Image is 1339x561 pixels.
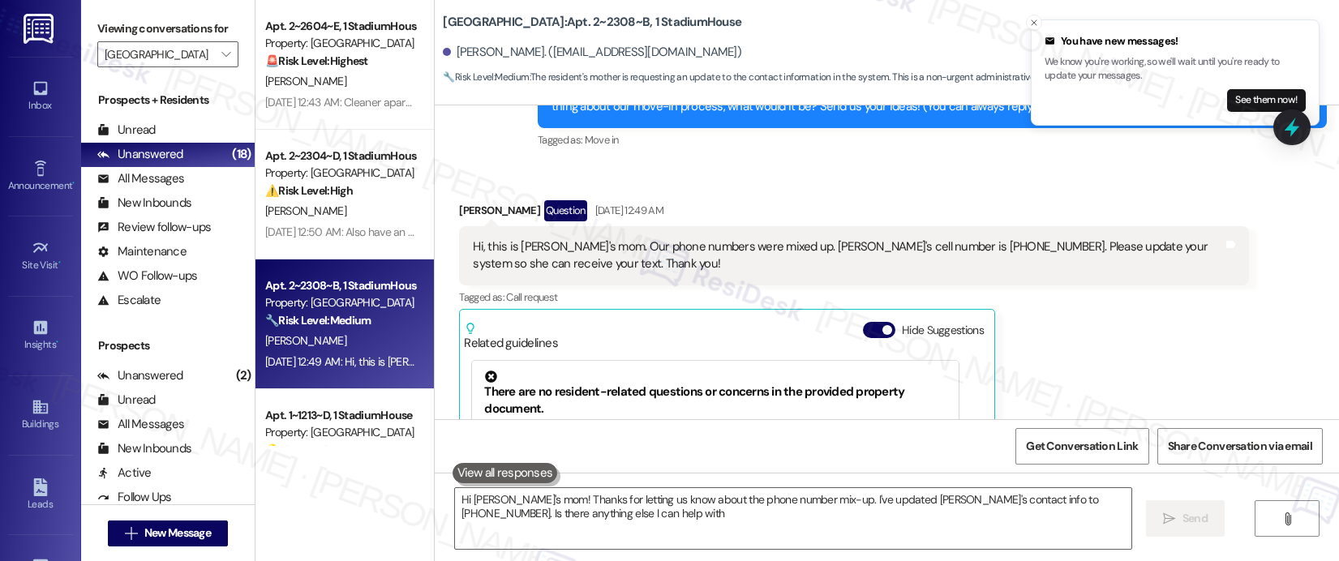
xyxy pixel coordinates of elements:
[232,363,255,388] div: (2)
[1045,33,1306,49] div: You have new messages!
[8,473,73,517] a: Leads
[81,92,255,109] div: Prospects + Residents
[81,337,255,354] div: Prospects
[97,416,184,433] div: All Messages
[97,170,184,187] div: All Messages
[108,520,228,546] button: New Message
[1157,428,1323,465] button: Share Conversation via email
[443,71,529,84] strong: 🔧 Risk Level: Medium
[265,148,415,165] div: Apt. 2~2304~D, 1 StadiumHouse
[265,313,371,328] strong: 🔧 Risk Level: Medium
[506,290,557,304] span: Call request
[1045,55,1306,84] p: We know you're working, so we'll wait until you're ready to update your messages.
[72,178,75,189] span: •
[443,14,741,31] b: [GEOGRAPHIC_DATA]: Apt. 2~2308~B, 1 StadiumHouse
[459,285,1248,309] div: Tagged as:
[97,268,197,285] div: WO Follow-ups
[1168,438,1312,455] span: Share Conversation via email
[97,219,211,236] div: Review follow-ups
[8,234,73,278] a: Site Visit •
[1146,500,1225,537] button: Send
[1015,428,1148,465] button: Get Conversation Link
[443,69,1055,86] span: : The resident's mother is requesting an update to the contact information in the system. This is...
[265,333,346,348] span: [PERSON_NAME]
[144,525,211,542] span: New Message
[56,336,58,348] span: •
[591,202,663,219] div: [DATE] 12:49 AM
[265,54,368,68] strong: 🚨 Risk Level: Highest
[265,74,346,88] span: [PERSON_NAME]
[538,128,1327,152] div: Tagged as:
[8,393,73,437] a: Buildings
[265,225,466,239] div: [DATE] 12:50 AM: Also have an ant problem
[484,418,946,435] div: Created 2 years ago
[97,489,172,506] div: Follow Ups
[97,440,191,457] div: New Inbounds
[1163,512,1175,525] i: 
[1026,438,1138,455] span: Get Conversation Link
[473,238,1222,273] div: Hi, this is [PERSON_NAME]'s mom. Our phone numbers were mixed up. [PERSON_NAME]'s cell number is ...
[1182,510,1208,527] span: Send
[265,183,353,198] strong: ⚠️ Risk Level: High
[97,243,187,260] div: Maintenance
[265,18,415,35] div: Apt. 2~2604~E, 1 StadiumHouse
[1281,512,1294,525] i: 
[97,392,156,409] div: Unread
[125,527,137,540] i: 
[8,75,73,118] a: Inbox
[459,200,1248,226] div: [PERSON_NAME]
[464,322,558,352] div: Related guidelines
[8,314,73,358] a: Insights •
[455,488,1131,549] textarea: Hi [PERSON_NAME]'s mom! Thanks for letting us know about the
[265,165,415,182] div: Property: [GEOGRAPHIC_DATA]
[902,322,984,339] label: Hide Suggestions
[97,122,156,139] div: Unread
[265,277,415,294] div: Apt. 2~2308~B, 1 StadiumHouse
[105,41,212,67] input: All communities
[484,370,946,418] div: There are no resident-related questions or concerns in the provided property document.
[265,95,703,109] div: [DATE] 12:43 AM: Cleaner apartment. Had to kill so many spiders, cockroaches, and bed bugs.
[221,48,230,61] i: 
[1026,15,1042,31] button: Close toast
[544,200,587,221] div: Question
[265,407,415,424] div: Apt. 1~1213~D, 1 StadiumHouse
[1227,89,1306,112] button: See them now!
[97,292,161,309] div: Escalate
[97,367,183,384] div: Unanswered
[228,142,255,167] div: (18)
[265,294,415,311] div: Property: [GEOGRAPHIC_DATA]
[97,146,183,163] div: Unanswered
[443,44,741,61] div: [PERSON_NAME]. ([EMAIL_ADDRESS][DOMAIN_NAME])
[58,257,61,268] span: •
[585,133,618,147] span: Move in
[265,424,415,441] div: Property: [GEOGRAPHIC_DATA]
[265,354,1249,369] div: [DATE] 12:49 AM: Hi, this is [PERSON_NAME]'s mom. Our phone numbers were mixed up. [PERSON_NAME]'...
[265,35,415,52] div: Property: [GEOGRAPHIC_DATA]
[97,16,238,41] label: Viewing conversations for
[265,203,346,218] span: [PERSON_NAME]
[97,195,191,212] div: New Inbounds
[24,14,57,44] img: ResiDesk Logo
[97,465,152,482] div: Active
[265,443,351,457] strong: 💡 Risk Level: Low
